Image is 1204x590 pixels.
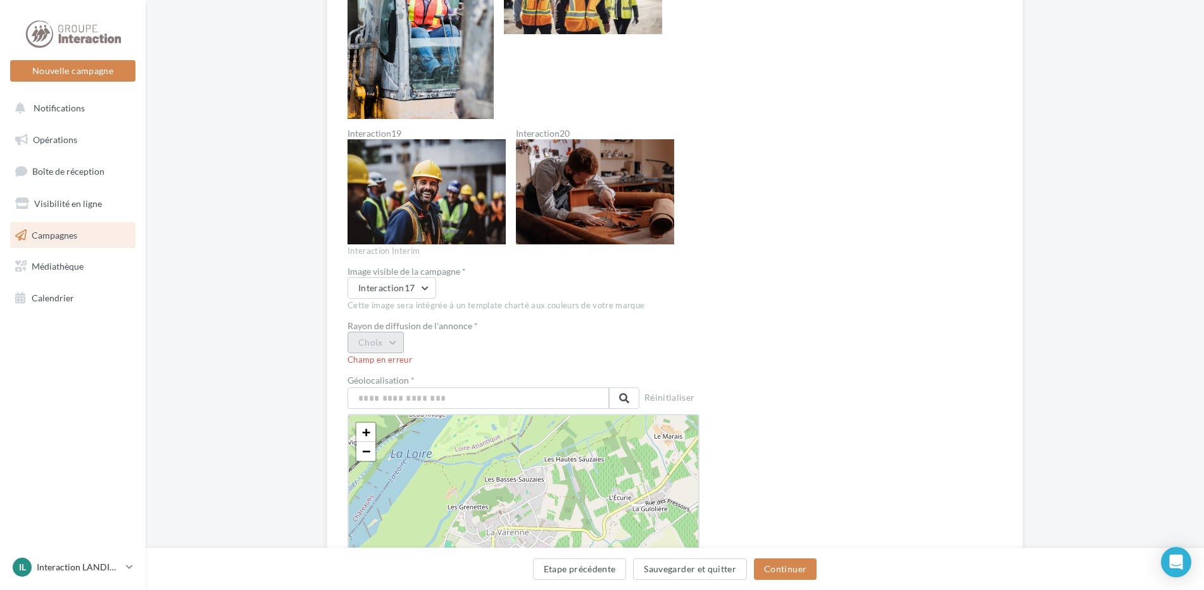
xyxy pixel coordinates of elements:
[8,158,138,185] a: Boîte de réception
[356,423,375,442] a: Zoom in
[32,261,84,272] span: Médiathèque
[32,292,74,303] span: Calendrier
[348,355,699,366] div: Champ en erreur
[356,442,375,461] a: Zoom out
[1161,547,1191,577] div: Open Intercom Messenger
[516,129,674,138] label: Interaction20
[639,390,700,408] button: Réinitialiser
[348,376,639,385] label: Géolocalisation *
[348,139,506,245] img: Interaction19
[348,246,699,257] div: Interaction Interim
[8,127,138,153] a: Opérations
[19,561,26,574] span: IL
[8,191,138,217] a: Visibilité en ligne
[8,253,138,280] a: Médiathèque
[34,103,85,113] span: Notifications
[754,558,817,580] button: Continuer
[10,555,135,579] a: IL Interaction LANDIVISIAU
[348,277,436,299] button: Interaction17
[516,139,674,245] img: Interaction20
[8,285,138,311] a: Calendrier
[348,129,506,138] label: Interaction19
[348,300,699,311] div: Cette image sera intégrée à un template charté aux couleurs de votre marque
[633,558,747,580] button: Sauvegarder et quitter
[348,267,699,276] div: Image visible de la campagne *
[348,322,699,330] div: Rayon de diffusion de l'annonce *
[32,166,104,177] span: Boîte de réception
[32,229,77,240] span: Campagnes
[533,558,627,580] button: Etape précédente
[8,222,138,249] a: Campagnes
[37,561,121,574] p: Interaction LANDIVISIAU
[348,332,404,353] button: Choix
[8,95,133,122] button: Notifications
[10,60,135,82] button: Nouvelle campagne
[33,134,77,145] span: Opérations
[362,424,370,440] span: +
[362,443,370,459] span: −
[34,198,102,209] span: Visibilité en ligne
